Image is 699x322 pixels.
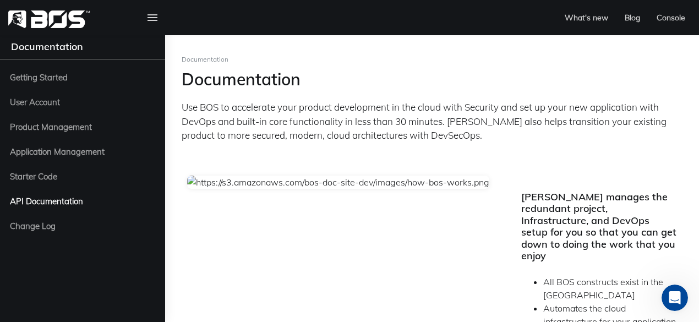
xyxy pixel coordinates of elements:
[182,100,682,143] p: Use BOS to accelerate your product development in the cloud with Security and set up your new app...
[662,285,688,311] iframe: Intercom live chat
[4,139,161,164] a: Application Management
[182,54,228,64] li: Documentation
[182,52,228,67] nav: breadcrumb
[4,90,161,114] a: User Account
[10,219,56,233] span: Change Log
[10,120,92,134] span: Product Management
[521,191,677,263] div: [PERSON_NAME] manages the redundant project, Infrastructure, and DevOps setup for you so that you...
[10,95,60,109] span: User Account
[543,275,677,302] li: All BOS constructs exist in the [GEOGRAPHIC_DATA]
[10,194,83,208] span: API Documentation
[4,114,161,139] a: Product Management
[4,214,161,238] a: Change Log
[182,69,682,89] h2: Documentation
[8,10,90,28] img: homepage
[10,170,57,183] span: Starter Code
[4,164,161,189] a: Starter Code
[10,145,105,159] span: Application Management
[4,189,161,214] a: API Documentation
[4,65,161,90] a: Getting Started
[187,176,489,189] img: https://s3.amazonaws.com/bos-doc-site-dev/images/how-bos-works.png
[10,70,68,84] span: Getting Started
[11,41,176,53] h4: Documentation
